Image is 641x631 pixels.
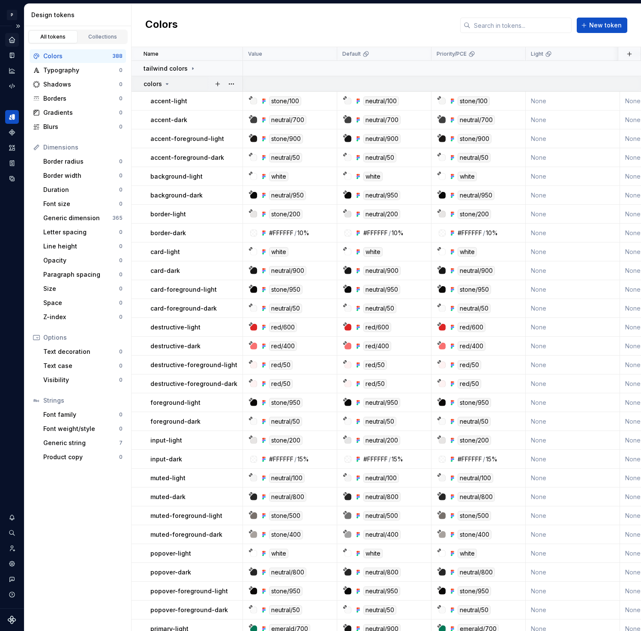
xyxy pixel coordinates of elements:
[144,80,162,88] p: colors
[458,96,490,106] div: stone/100
[458,115,495,125] div: neutral/700
[43,228,119,236] div: Letter spacing
[5,572,19,586] button: Contact support
[526,563,620,582] td: None
[363,191,400,200] div: neutral/950
[363,360,387,370] div: red/50
[31,11,128,19] div: Design tokens
[363,605,396,615] div: neutral/50
[119,299,123,306] div: 0
[119,362,123,369] div: 0
[40,225,126,239] a: Letter spacing0
[297,229,309,237] div: 10%
[526,450,620,469] td: None
[150,210,186,218] p: border-light
[363,266,401,275] div: neutral/900
[43,270,119,279] div: Paragraph spacing
[526,129,620,148] td: None
[531,51,543,57] p: Light
[43,214,112,222] div: Generic dimension
[526,337,620,356] td: None
[269,341,297,351] div: red/400
[269,191,306,200] div: neutral/950
[145,18,178,33] h2: Colors
[40,211,126,225] a: Generic dimension365
[269,530,303,539] div: stone/400
[363,473,399,483] div: neutral/100
[12,20,24,32] button: Expand sidebar
[150,153,224,162] p: accent-foreground-dark
[363,398,400,407] div: neutral/950
[150,587,228,595] p: popover-foreground-light
[150,191,203,200] p: background-dark
[297,455,309,464] div: 15%
[43,439,119,447] div: Generic string
[269,96,301,106] div: stone/100
[483,455,485,464] div: /
[269,304,302,313] div: neutral/50
[5,511,19,524] button: Notifications
[363,134,401,144] div: neutral/900
[458,586,491,596] div: stone/950
[483,229,485,237] div: /
[5,526,19,540] button: Search ⌘K
[5,126,19,139] div: Components
[458,473,493,483] div: neutral/100
[342,51,361,57] p: Default
[269,153,302,162] div: neutral/50
[458,266,495,275] div: neutral/900
[40,408,126,422] a: Font family0
[526,374,620,393] td: None
[269,323,297,332] div: red/600
[294,455,297,464] div: /
[589,21,622,30] span: New token
[526,205,620,224] td: None
[43,410,119,419] div: Font family
[458,492,495,502] div: neutral/800
[119,158,123,165] div: 0
[119,200,123,207] div: 0
[389,455,391,464] div: /
[269,266,306,275] div: neutral/900
[5,79,19,93] a: Code automation
[458,530,491,539] div: stone/400
[150,342,201,350] p: destructive-dark
[43,66,119,75] div: Typography
[526,601,620,619] td: None
[119,425,123,432] div: 0
[363,511,400,520] div: neutral/500
[150,455,182,464] p: input-dark
[40,359,126,373] a: Text case0
[458,455,482,464] div: #FFFFFF
[363,96,399,106] div: neutral/100
[363,436,400,445] div: neutral/200
[43,313,119,321] div: Z-index
[5,156,19,170] a: Storybook stories
[5,64,19,78] div: Analytics
[30,49,126,63] a: Colors388
[119,172,123,179] div: 0
[363,417,396,426] div: neutral/50
[112,53,123,60] div: 388
[150,417,201,426] p: foreground-dark
[526,111,620,129] td: None
[40,450,126,464] a: Product copy0
[43,108,119,117] div: Gradients
[526,544,620,563] td: None
[30,63,126,77] a: Typography0
[526,525,620,544] td: None
[363,586,400,596] div: neutral/950
[150,436,182,445] p: input-light
[269,398,303,407] div: stone/950
[458,398,491,407] div: stone/950
[526,356,620,374] td: None
[269,455,294,464] div: #FFFFFF
[5,141,19,155] div: Assets
[5,48,19,62] a: Documentation
[363,209,400,219] div: neutral/200
[119,81,123,88] div: 0
[150,568,191,577] p: popover-dark
[43,453,119,461] div: Product copy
